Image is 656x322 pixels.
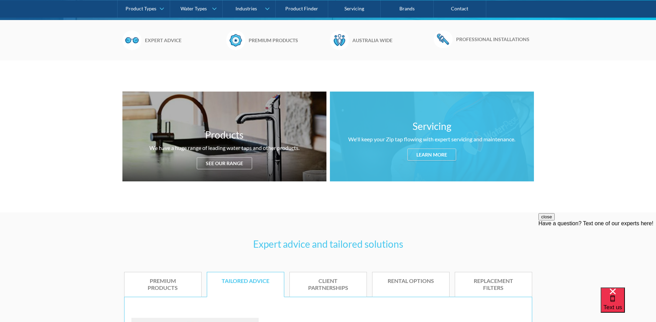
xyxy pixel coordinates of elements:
[249,37,326,44] h6: Premium products
[181,6,207,11] div: Water Types
[456,36,534,43] h6: Professional installations
[330,92,534,181] a: ServicingWe'll keep your Zip tap flowing with expert servicing and maintenance.Learn more
[538,213,656,296] iframe: podium webchat widget prompt
[205,127,243,142] h3: Products
[197,157,252,169] div: See our range
[226,30,245,50] img: Badge
[407,149,456,161] div: Learn more
[149,144,299,152] div: We have a huge range of leading water taps and other products.
[235,6,257,11] div: Industries
[330,30,349,50] img: Waterpeople Symbol
[434,30,453,48] img: Wrench
[218,277,274,285] div: Tailored advice
[145,37,223,44] h6: Expert advice
[122,30,141,50] img: Glasses
[124,237,532,251] h3: Expert advice and tailored solutions
[348,135,515,143] div: We'll keep your Zip tap flowing with expert servicing and maintenance.
[383,277,439,285] div: Rental options
[300,277,356,292] div: Client partnerships
[352,37,430,44] h6: Australia wide
[601,287,656,322] iframe: podium webchat widget bubble
[122,92,326,181] a: ProductsWe have a huge range of leading water taps and other products.See our range
[465,277,521,292] div: Replacement filters
[135,277,191,292] div: Premium products
[126,6,156,11] div: Product Types
[413,119,451,133] h3: Servicing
